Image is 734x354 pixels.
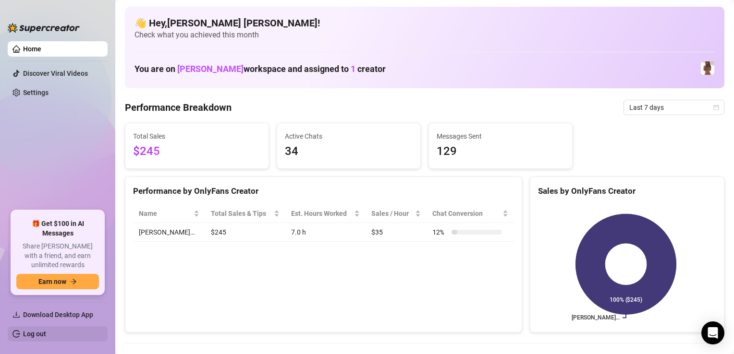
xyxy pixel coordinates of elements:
[291,208,353,219] div: Est. Hours Worked
[177,64,244,74] span: [PERSON_NAME]
[371,208,413,219] span: Sales / Hour
[538,185,716,198] div: Sales by OnlyFans Creator
[23,45,41,53] a: Home
[572,315,620,321] text: [PERSON_NAME]…
[366,204,427,223] th: Sales / Hour
[427,204,514,223] th: Chat Conversion
[135,30,715,40] span: Check what you achieved this month
[133,131,261,142] span: Total Sales
[23,89,49,96] a: Settings
[12,311,20,319] span: download
[211,208,271,219] span: Total Sales & Tips
[8,23,80,33] img: logo-BBDzfeDw.svg
[23,330,46,338] a: Log out
[70,278,77,285] span: arrow-right
[366,223,427,242] td: $35
[432,227,448,237] span: 12 %
[701,321,724,344] div: Open Intercom Messenger
[629,100,719,115] span: Last 7 days
[133,185,514,198] div: Performance by OnlyFans Creator
[701,61,714,75] img: Stassi
[139,208,192,219] span: Name
[23,311,93,319] span: Download Desktop App
[135,64,386,74] h1: You are on workspace and assigned to creator
[205,223,285,242] td: $245
[23,70,88,77] a: Discover Viral Videos
[437,131,564,142] span: Messages Sent
[16,274,99,289] button: Earn nowarrow-right
[285,142,413,161] span: 34
[125,101,232,114] h4: Performance Breakdown
[432,208,501,219] span: Chat Conversion
[437,142,564,161] span: 129
[133,142,261,161] span: $245
[133,204,205,223] th: Name
[38,278,66,285] span: Earn now
[205,204,285,223] th: Total Sales & Tips
[135,16,715,30] h4: 👋 Hey, [PERSON_NAME] [PERSON_NAME] !
[713,105,719,110] span: calendar
[351,64,355,74] span: 1
[16,242,99,270] span: Share [PERSON_NAME] with a friend, and earn unlimited rewards
[285,131,413,142] span: Active Chats
[133,223,205,242] td: [PERSON_NAME]…
[16,219,99,238] span: 🎁 Get $100 in AI Messages
[285,223,366,242] td: 7.0 h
